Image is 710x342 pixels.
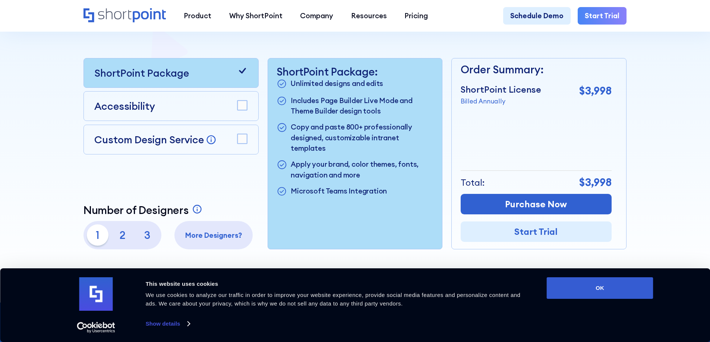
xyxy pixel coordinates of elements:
[94,99,155,114] p: Accessibility
[79,277,113,311] img: logo
[404,10,428,21] div: Pricing
[94,65,189,80] p: ShortPoint Package
[94,133,204,146] p: Custom Design Service
[461,62,612,78] p: Order Summary:
[291,95,433,116] p: Includes Page Builder Live Mode and Theme Builder design tools
[503,7,571,25] a: Schedule Demo
[300,10,333,21] div: Company
[396,7,437,25] a: Pricing
[461,83,541,96] p: ShortPoint License
[83,8,166,23] a: Home
[291,159,433,180] p: Apply your brand, color themes, fonts, navigation and more
[63,322,129,333] a: Usercentrics Cookiebot - opens in a new window
[547,277,653,299] button: OK
[578,7,627,25] a: Start Trial
[178,230,249,241] p: More Designers?
[112,224,133,246] p: 2
[137,224,158,246] p: 3
[146,292,521,307] span: We use cookies to analyze our traffic in order to improve your website experience, provide social...
[83,204,189,217] p: Number of Designers
[83,204,205,217] a: Number of Designers
[461,221,612,242] a: Start Trial
[146,318,190,329] a: Show details
[461,96,541,106] p: Billed Annually
[220,7,291,25] a: Why ShortPoint
[291,7,342,25] a: Company
[579,83,612,99] p: $3,998
[461,176,485,189] p: Total:
[277,65,433,78] p: ShortPoint Package:
[461,194,612,214] a: Purchase Now
[87,224,108,246] p: 1
[291,186,387,198] p: Microsoft Teams Integration
[579,175,612,191] p: $3,998
[146,279,530,288] div: This website uses cookies
[291,122,433,154] p: Copy and paste 800+ professionally designed, customizable intranet templates
[351,10,387,21] div: Resources
[342,7,396,25] a: Resources
[175,7,220,25] a: Product
[229,10,283,21] div: Why ShortPoint
[184,10,211,21] div: Product
[291,78,383,90] p: Unlimited designs and edits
